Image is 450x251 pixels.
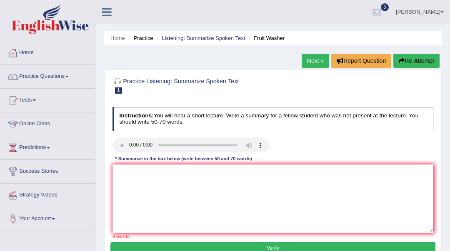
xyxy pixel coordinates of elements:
li: Practice [126,34,153,42]
span: 1 [115,87,122,94]
a: Next » [302,54,329,68]
div: * Summarize in the box below (write between 50 and 70 words) [112,156,255,163]
h4: You will hear a short lecture. Write a summary for a fellow student who was not present at the le... [112,107,434,131]
span: 0 [381,3,389,11]
a: Success Stories [0,160,95,181]
a: Listening: Summarize Spoken Text [162,35,245,41]
a: Tests [0,89,95,109]
a: Practice Questions [0,65,95,86]
button: Report Question [331,54,391,68]
div: 0 words [112,233,434,240]
button: Re-Attempt [393,54,440,68]
a: Strategy Videos [0,184,95,204]
a: Your Account [0,207,95,228]
a: Home [0,41,95,62]
a: Home [110,35,125,41]
a: Online Class [0,112,95,133]
h2: Practice Listening: Summarize Spoken Text [112,76,312,94]
li: Fruit Washer [247,34,285,42]
a: Predictions [0,136,95,157]
b: Instructions: [119,112,153,119]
